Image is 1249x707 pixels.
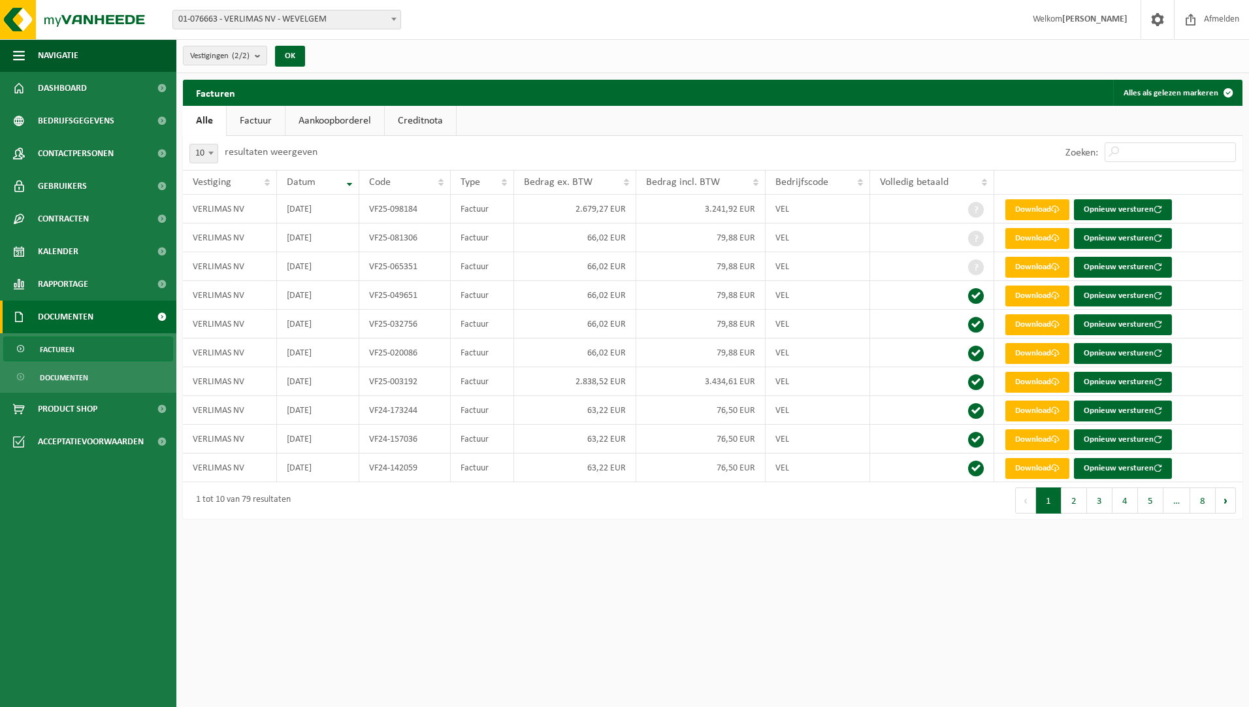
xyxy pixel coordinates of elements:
a: Aankoopborderel [285,106,384,136]
td: 63,22 EUR [514,396,636,425]
td: Factuur [451,281,514,310]
button: Opnieuw versturen [1074,257,1172,278]
span: Rapportage [38,268,88,301]
a: Download [1005,314,1069,335]
span: Vestiging [193,177,231,188]
a: Download [1005,372,1069,393]
td: 66,02 EUR [514,252,636,281]
strong: [PERSON_NAME] [1062,14,1127,24]
span: Gebruikers [38,170,87,203]
td: VF25-020086 [359,338,451,367]
td: [DATE] [277,338,359,367]
span: Vestigingen [190,46,250,66]
a: Documenten [3,365,173,389]
span: Dashboard [38,72,87,105]
td: 66,02 EUR [514,223,636,252]
button: Opnieuw versturen [1074,199,1172,220]
button: Vestigingen(2/2) [183,46,267,65]
td: 79,88 EUR [636,223,766,252]
td: VERLIMAS NV [183,223,277,252]
td: [DATE] [277,310,359,338]
span: Volledig betaald [880,177,949,188]
span: Bedrag incl. BTW [646,177,720,188]
a: Download [1005,228,1069,249]
td: VEL [766,367,870,396]
button: Opnieuw versturen [1074,343,1172,364]
button: 5 [1138,487,1163,514]
td: Factuur [451,223,514,252]
td: VERLIMAS NV [183,195,277,223]
td: Factuur [451,396,514,425]
td: Factuur [451,367,514,396]
td: VEL [766,338,870,367]
button: OK [275,46,305,67]
span: Acceptatievoorwaarden [38,425,144,458]
td: Factuur [451,310,514,338]
button: Opnieuw versturen [1074,429,1172,450]
td: VERLIMAS NV [183,338,277,367]
a: Alle [183,106,226,136]
td: [DATE] [277,396,359,425]
button: Opnieuw versturen [1074,458,1172,479]
td: 76,50 EUR [636,425,766,453]
td: VF25-032756 [359,310,451,338]
button: Opnieuw versturen [1074,372,1172,393]
td: VEL [766,223,870,252]
td: [DATE] [277,252,359,281]
span: Documenten [40,365,88,390]
span: … [1163,487,1190,514]
td: VF25-049651 [359,281,451,310]
td: Factuur [451,425,514,453]
label: resultaten weergeven [225,147,317,157]
td: [DATE] [277,425,359,453]
td: [DATE] [277,453,359,482]
span: Kalender [38,235,78,268]
td: VEL [766,252,870,281]
td: VERLIMAS NV [183,367,277,396]
span: Documenten [38,301,93,333]
span: Bedrag ex. BTW [524,177,592,188]
td: 79,88 EUR [636,338,766,367]
td: 2.679,27 EUR [514,195,636,223]
span: Facturen [40,337,74,362]
td: VERLIMAS NV [183,396,277,425]
h2: Facturen [183,80,248,105]
button: 3 [1087,487,1112,514]
label: Zoeken: [1065,148,1098,158]
td: [DATE] [277,367,359,396]
td: VERLIMAS NV [183,281,277,310]
td: 76,50 EUR [636,396,766,425]
td: [DATE] [277,281,359,310]
td: VEL [766,195,870,223]
a: Facturen [3,337,173,361]
a: Download [1005,401,1069,421]
td: VF25-098184 [359,195,451,223]
button: Next [1216,487,1236,514]
td: [DATE] [277,195,359,223]
td: VERLIMAS NV [183,453,277,482]
td: VEL [766,281,870,310]
td: VF25-003192 [359,367,451,396]
button: Opnieuw versturen [1074,286,1172,306]
a: Download [1005,429,1069,450]
td: 3.434,61 EUR [636,367,766,396]
span: Contracten [38,203,89,235]
span: Product Shop [38,393,97,425]
a: Download [1005,343,1069,364]
a: Download [1005,199,1069,220]
span: Bedrijfsgegevens [38,105,114,137]
span: 01-076663 - VERLIMAS NV - WEVELGEM [172,10,401,29]
a: Download [1005,458,1069,479]
td: VEL [766,425,870,453]
td: 66,02 EUR [514,338,636,367]
span: 10 [189,144,218,163]
td: 79,88 EUR [636,310,766,338]
td: VF24-142059 [359,453,451,482]
td: 79,88 EUR [636,252,766,281]
td: 63,22 EUR [514,453,636,482]
button: Opnieuw versturen [1074,401,1172,421]
td: VEL [766,310,870,338]
td: VERLIMAS NV [183,425,277,453]
td: 3.241,92 EUR [636,195,766,223]
button: 1 [1036,487,1062,514]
